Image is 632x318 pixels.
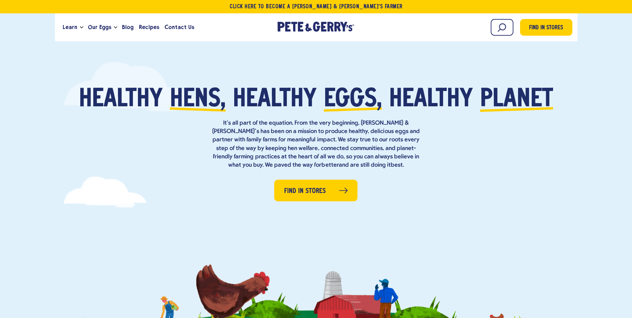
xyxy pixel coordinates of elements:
a: Find in Stores [520,19,572,36]
span: planet [480,87,553,112]
span: Recipes [139,23,159,31]
a: Recipes [136,18,162,36]
span: hens, [170,87,226,112]
strong: best [391,162,403,168]
span: eggs, [324,87,382,112]
span: Contact Us [165,23,194,31]
span: healthy [389,87,473,112]
a: Our Eggs [85,18,114,36]
span: Healthy [79,87,163,112]
span: Blog [122,23,134,31]
strong: better [321,162,338,168]
a: Learn [60,18,80,36]
a: Blog [119,18,136,36]
input: Search [491,19,513,36]
p: It’s all part of the equation. From the very beginning, [PERSON_NAME] & [PERSON_NAME]’s has been ... [210,119,423,169]
span: Learn [63,23,77,31]
span: Our Eggs [88,23,111,31]
button: Open the dropdown menu for Our Eggs [114,26,117,29]
span: Find in Stores [284,186,326,196]
button: Open the dropdown menu for Learn [80,26,83,29]
span: healthy [233,87,316,112]
span: Find in Stores [529,24,563,33]
a: Find in Stores [274,180,357,201]
a: Contact Us [162,18,197,36]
